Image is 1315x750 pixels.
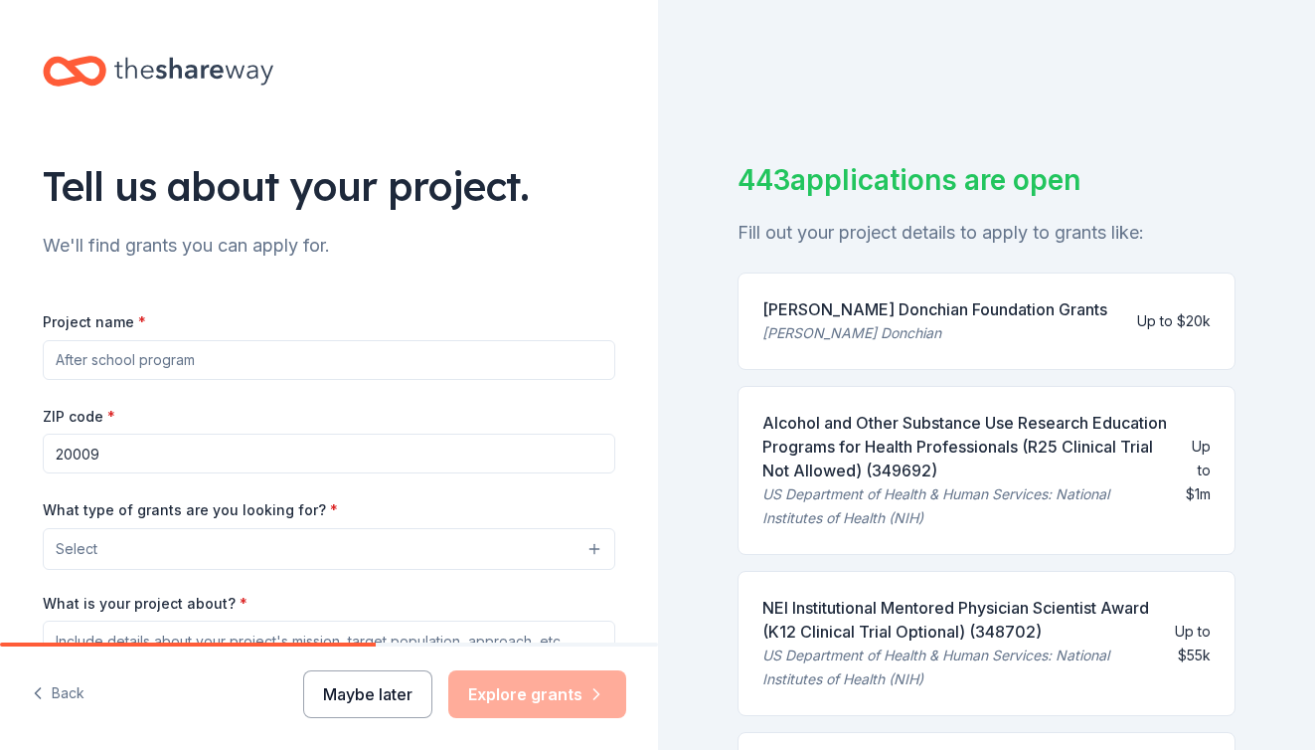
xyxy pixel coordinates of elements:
[762,644,1153,691] div: US Department of Health & Human Services: National Institutes of Health (NIH)
[738,159,1236,201] div: 443 applications are open
[43,594,247,614] label: What is your project about?
[43,158,615,214] div: Tell us about your project.
[762,321,1107,345] div: [PERSON_NAME] Donchian
[32,673,84,715] button: Back
[56,537,97,561] span: Select
[43,312,146,332] label: Project name
[43,528,615,570] button: Select
[303,670,432,718] button: Maybe later
[43,500,338,520] label: What type of grants are you looking for?
[762,482,1169,530] div: US Department of Health & Human Services: National Institutes of Health (NIH)
[43,340,615,380] input: After school program
[738,217,1236,249] div: Fill out your project details to apply to grants like:
[1184,435,1211,506] div: Up to $1m
[43,230,615,262] div: We'll find grants you can apply for.
[762,411,1169,482] div: Alcohol and Other Substance Use Research Education Programs for Health Professionals (R25 Clinica...
[1137,309,1211,333] div: Up to $20k
[43,407,115,427] label: ZIP code
[1168,620,1211,667] div: Up to $55k
[762,297,1107,321] div: [PERSON_NAME] Donchian Foundation Grants
[762,596,1153,644] div: NEI Institutional Mentored Physician Scientist Award (K12 Clinical Trial Optional) (348702)
[43,434,615,473] input: 12345 (U.S. only)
